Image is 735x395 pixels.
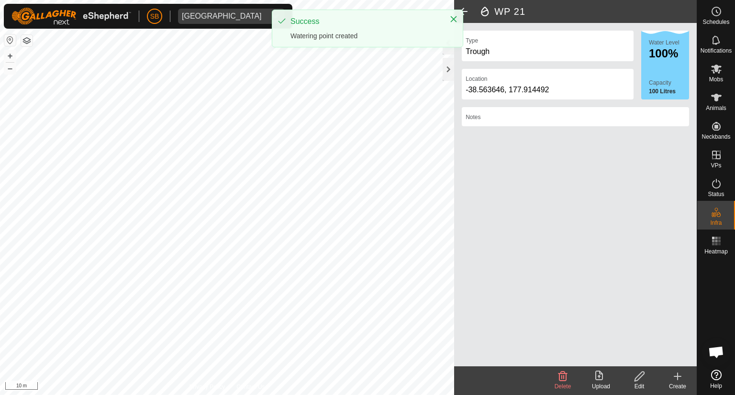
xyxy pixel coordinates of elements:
[290,16,440,27] div: Success
[649,39,679,46] label: Water Level
[466,75,487,83] label: Location
[466,36,478,45] label: Type
[649,87,689,96] label: 100 Litres
[706,105,726,111] span: Animals
[447,12,460,26] button: Close
[710,220,722,226] span: Infra
[658,382,697,391] div: Create
[620,382,658,391] div: Edit
[701,48,732,54] span: Notifications
[702,134,730,140] span: Neckbands
[709,77,723,82] span: Mobs
[702,19,729,25] span: Schedules
[4,50,16,62] button: +
[21,35,33,46] button: Map Layers
[582,382,620,391] div: Upload
[466,113,480,121] label: Notes
[11,8,131,25] img: Gallagher Logo
[649,48,689,59] div: 100%
[178,9,266,24] span: Tangihanga station
[708,191,724,197] span: Status
[236,383,265,391] a: Contact Us
[702,338,731,366] div: Open chat
[710,383,722,389] span: Help
[466,84,630,96] div: -38.563646, 177.914492
[150,11,159,22] span: SB
[697,366,735,393] a: Help
[711,163,721,168] span: VPs
[466,46,630,57] div: Trough
[4,34,16,46] button: Reset Map
[189,383,225,391] a: Privacy Policy
[290,31,440,41] div: Watering point created
[479,6,697,17] h2: WP 21
[649,78,689,87] label: Capacity
[704,249,728,254] span: Heatmap
[4,63,16,74] button: –
[266,9,285,24] div: dropdown trigger
[182,12,262,20] div: [GEOGRAPHIC_DATA]
[555,383,571,390] span: Delete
